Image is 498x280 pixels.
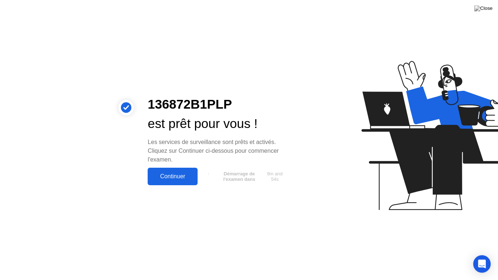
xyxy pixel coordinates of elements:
[148,168,198,185] button: Continuer
[201,170,287,183] button: Démarrage de l'examen dans9m and 54s
[150,173,195,180] div: Continuer
[473,255,491,273] div: Open Intercom Messenger
[474,5,493,11] img: Close
[265,171,284,182] span: 9m and 54s
[148,114,287,133] div: est prêt pour vous !
[148,138,287,164] div: Les services de surveillance sont prêts et activés. Cliquez sur Continuer ci-dessous pour commenc...
[148,95,287,114] div: 136872B1PLP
